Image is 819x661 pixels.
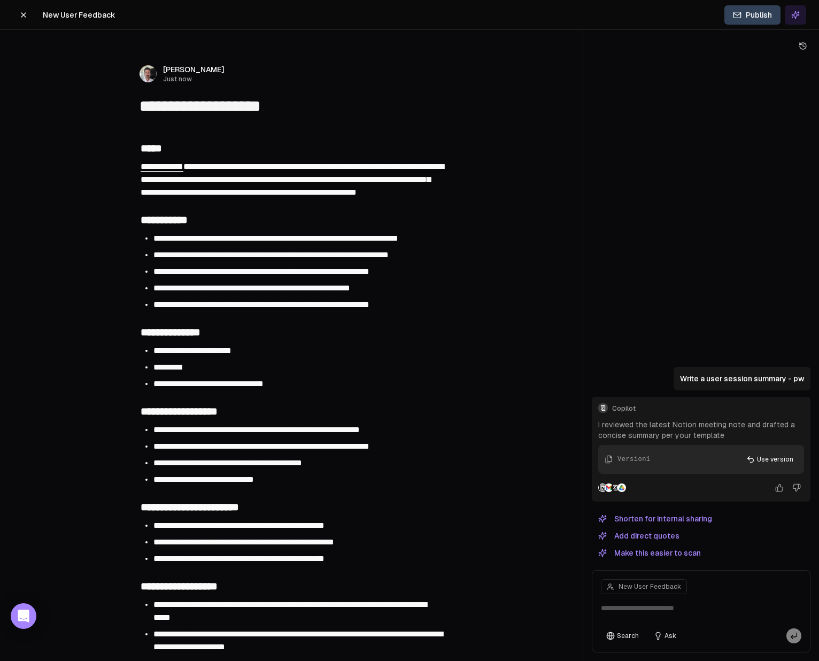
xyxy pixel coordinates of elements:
img: Notion [598,483,607,492]
div: Version 1 [617,455,650,464]
span: New User Feedback [619,582,681,591]
button: Ask [648,628,682,643]
button: Shorten for internal sharing [592,512,718,525]
img: _image [140,65,157,82]
p: I reviewed the latest Notion meeting note and drafted a concise summary per your template [598,419,804,441]
button: Use version [740,451,800,467]
button: Add direct quotes [592,529,686,542]
span: Copilot [612,404,804,413]
img: Samepage [611,483,620,492]
img: Gmail [605,483,613,492]
div: Open Intercom Messenger [11,603,36,629]
button: Search [601,628,644,643]
span: [PERSON_NAME] [163,64,225,75]
img: Google Drive [617,483,626,492]
button: Make this easier to scan [592,547,707,559]
span: New User Feedback [43,10,115,20]
button: Publish [724,5,781,25]
span: Just now [163,75,225,83]
p: Write a user session summary - pw [680,373,804,384]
